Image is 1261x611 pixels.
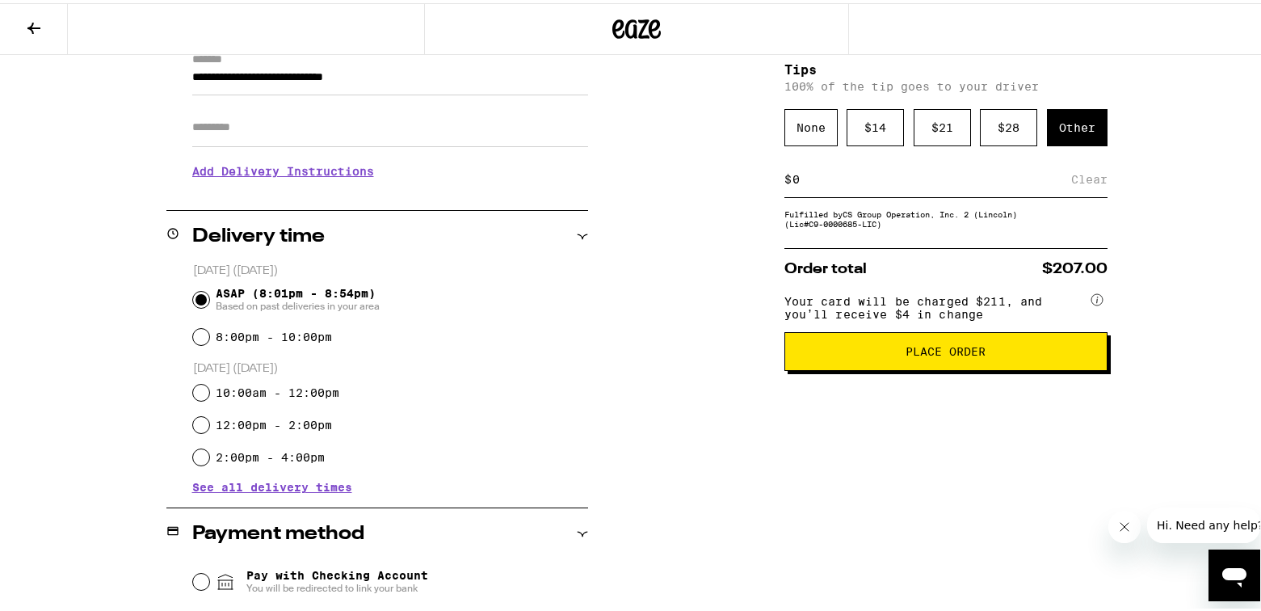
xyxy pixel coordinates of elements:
div: $ [784,158,792,194]
div: Other [1047,106,1108,143]
p: [DATE] ([DATE]) [193,358,588,373]
span: Based on past deliveries in your area [216,297,380,310]
div: $ 28 [980,106,1037,143]
div: None [784,106,838,143]
iframe: Close message [1108,508,1141,540]
span: Place Order [906,343,986,354]
span: Pay with Checking Account [246,566,428,592]
div: Clear [1071,158,1108,194]
span: $207.00 [1042,259,1108,273]
iframe: Message from company [1147,504,1260,540]
h2: Delivery time [192,224,325,243]
h5: Tips [784,61,1108,74]
span: Hi. Need any help? [10,11,116,24]
label: 8:00pm - 10:00pm [216,327,332,340]
input: 0 [792,169,1071,183]
p: We'll contact you at [PHONE_NUMBER] when we arrive [192,187,588,200]
label: 2:00pm - 4:00pm [216,448,325,461]
h3: Add Delivery Instructions [192,150,588,187]
span: You will be redirected to link your bank [246,579,428,592]
div: Fulfilled by CS Group Operation, Inc. 2 (Lincoln) (Lic# C9-0000685-LIC ) [784,206,1108,225]
p: [DATE] ([DATE]) [193,260,588,276]
span: Order total [784,259,867,273]
label: 10:00am - 12:00pm [216,383,339,396]
button: Place Order [784,329,1108,368]
button: See all delivery times [192,478,352,490]
div: $ 14 [847,106,904,143]
h2: Payment method [192,521,364,541]
label: 12:00pm - 2:00pm [216,415,332,428]
p: 100% of the tip goes to your driver [784,77,1108,90]
div: $ 21 [914,106,971,143]
span: Your card will be charged $211, and you’ll receive $4 in change [784,286,1088,318]
span: ASAP (8:01pm - 8:54pm) [216,284,380,310]
iframe: Button to launch messaging window [1208,546,1260,598]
